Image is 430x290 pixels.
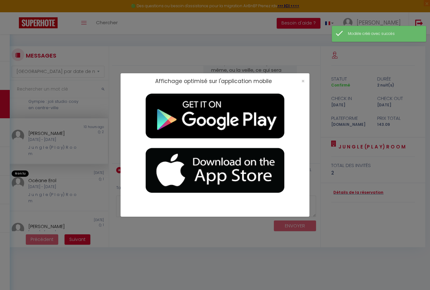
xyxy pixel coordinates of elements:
[155,78,272,84] h2: Affichage optimisé sur l'application mobile
[136,89,294,143] img: playMarket
[301,78,305,84] button: Close
[301,77,305,85] span: ×
[136,143,294,198] img: appStore
[348,31,420,37] div: Modèle créé avec succès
